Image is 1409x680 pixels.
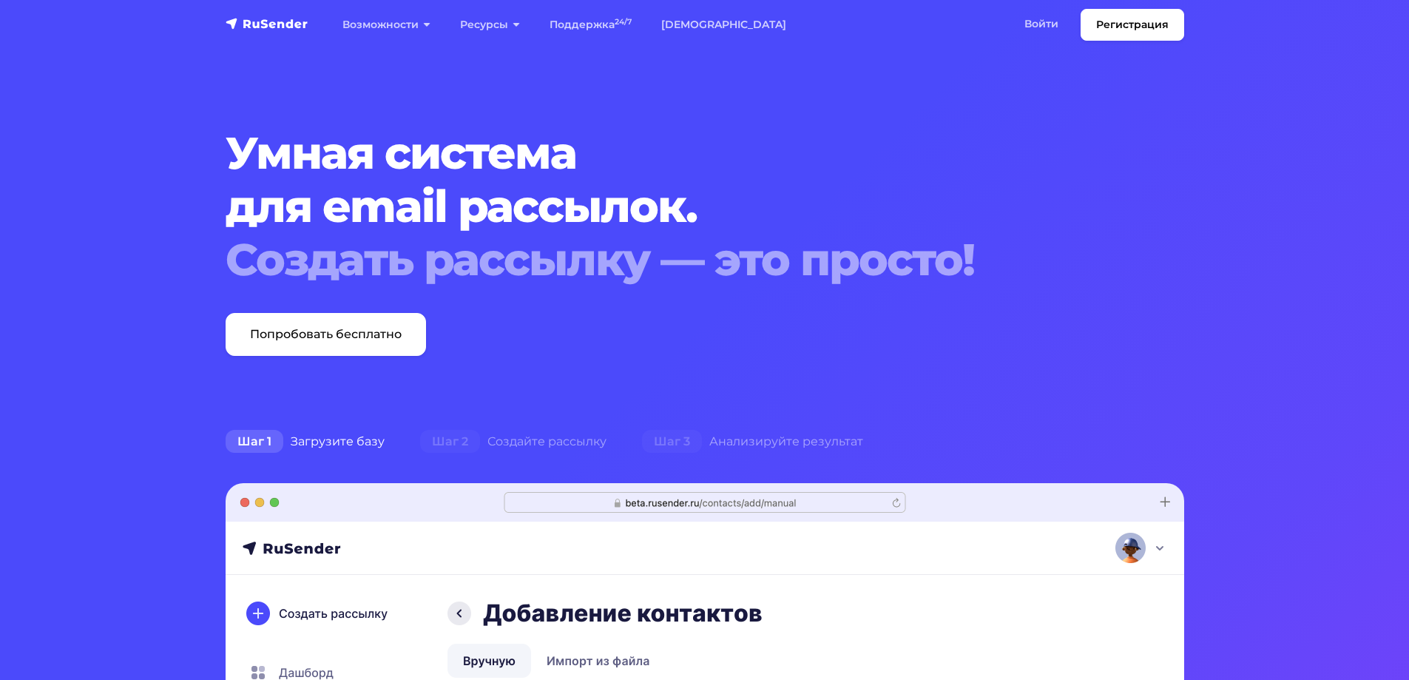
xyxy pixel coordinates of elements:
[226,233,1103,286] div: Создать рассылку — это просто!
[535,10,646,40] a: Поддержка24/7
[445,10,535,40] a: Ресурсы
[226,313,426,356] a: Попробовать бесплатно
[226,16,308,31] img: RuSender
[226,430,283,454] span: Шаг 1
[226,127,1103,286] h1: Умная система для email рассылок.
[208,427,402,457] div: Загрузите базу
[1081,9,1184,41] a: Регистрация
[642,430,702,454] span: Шаг 3
[402,427,624,457] div: Создайте рассылку
[624,427,881,457] div: Анализируйте результат
[1010,9,1073,39] a: Войти
[328,10,445,40] a: Возможности
[615,17,632,27] sup: 24/7
[646,10,801,40] a: [DEMOGRAPHIC_DATA]
[420,430,480,454] span: Шаг 2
